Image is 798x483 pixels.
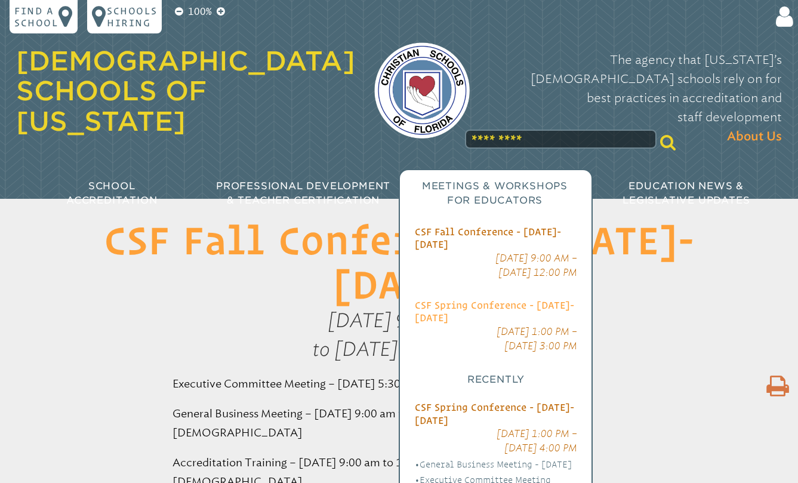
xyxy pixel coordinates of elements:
a: CSF Spring Conference - [DATE]-[DATE] [415,402,574,426]
span: CSF Spring Conference - [DATE]-[DATE] [415,402,574,426]
p: The agency that [US_STATE]’s [DEMOGRAPHIC_DATA] schools rely on for best practices in accreditati... [489,50,782,146]
p: 100% [186,5,214,19]
span: School Accreditation [66,180,157,206]
h3: Recently [415,373,578,387]
li: General Business Meeting - [DATE] [415,458,578,471]
p: [DATE] 1:00 PM – [DATE] 3:00 PM [415,325,578,353]
span: Education News & Legislative Updates [623,180,750,206]
p: General Business Meeting – [DATE] 9:00 am to 3:00 pm at [GEOGRAPHIC_DATA][DEMOGRAPHIC_DATA] [172,404,625,442]
p: Find a school [14,5,58,29]
span: About Us [727,127,782,146]
span: Professional Development & Teacher Certification [216,180,390,206]
span: CSF Spring Conference - [DATE]-[DATE] [415,300,574,324]
p: [DATE] 1:00 PM – [DATE] 4:00 PM [415,427,578,456]
span: CSF Fall Conference - [DATE]-[DATE] [415,226,561,250]
p: [DATE] 9:00 AM – [DATE] 12:00 PM [415,251,578,280]
p: Schools Hiring [107,5,157,29]
img: csf-logo-web-colors.png [374,42,470,138]
h1: CSF Fall Conference - [DATE]-[DATE] [91,218,707,306]
span: Meetings & Workshops for Educators [422,180,568,206]
a: [DEMOGRAPHIC_DATA] Schools of [US_STATE] [16,45,355,137]
a: CSF Spring Conference - [DATE]-[DATE] [415,300,574,324]
p: Executive Committee Meeting – [DATE] 5:30 pm at the hotel [172,374,625,393]
a: CSF Fall Conference - [DATE]-[DATE] [415,226,561,251]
